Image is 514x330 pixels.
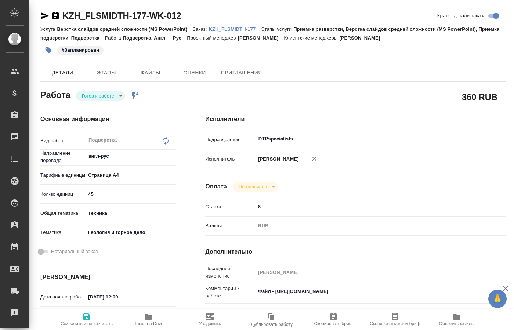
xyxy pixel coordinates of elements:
[477,138,478,140] button: Open
[40,137,86,144] p: Вид работ
[76,91,125,101] div: Готов к работе
[205,222,255,230] p: Валюта
[133,321,163,326] span: Папка на Drive
[40,210,86,217] p: Общая тематика
[105,35,123,41] p: Работа
[57,47,104,53] span: Запланирован
[123,35,187,41] p: Подверстка, Англ → Рус
[205,247,506,256] h4: Дополнительно
[488,290,507,308] button: 🙏
[205,203,255,210] p: Ставка
[177,68,212,77] span: Оценки
[40,42,57,58] button: Добавить тэг
[187,35,238,41] p: Проектный менеджер
[491,291,504,307] span: 🙏
[40,115,176,124] h4: Основная информация
[133,68,168,77] span: Файлы
[261,26,293,32] p: Этапы услуги
[199,321,221,326] span: Уведомить
[303,309,364,330] button: Скопировать бриф
[205,136,255,143] p: Подразделение
[51,11,60,20] button: Скопировать ссылку
[56,309,117,330] button: Сохранить и пересчитать
[370,321,420,326] span: Скопировать мини-бриф
[256,220,481,232] div: RUB
[364,309,426,330] button: Скопировать мини-бриф
[209,26,261,32] a: KZH_FLSMIDTH-177
[233,182,278,192] div: Готов к работе
[172,155,173,157] button: Open
[86,189,176,199] input: ✎ Введи что-нибудь
[256,285,481,298] textarea: Файл - [URL][DOMAIN_NAME]
[256,201,481,212] input: ✎ Введи что-нибудь
[51,248,98,255] span: Нотариальный заказ
[462,91,497,103] h2: 360 RUB
[205,265,255,280] p: Последнее изменение
[439,321,475,326] span: Обновить файлы
[86,169,176,181] div: Страница А4
[40,293,86,301] p: Дата начала работ
[179,309,241,330] button: Уведомить
[238,35,284,41] p: [PERSON_NAME]
[80,93,116,99] button: Готов к работе
[251,322,293,327] span: Дублировать работу
[45,68,80,77] span: Детали
[40,150,86,164] p: Направление перевода
[236,184,269,190] button: Не оплачена
[241,309,303,330] button: Дублировать работу
[205,155,255,163] p: Исполнитель
[426,309,488,330] button: Обновить файлы
[40,273,176,282] h4: [PERSON_NAME]
[40,26,57,32] p: Услуга
[62,11,181,21] a: KZH_FLSMIDTH-177-WK-012
[57,26,193,32] p: Верстка слайдов средней сложности (MS PowerPoint)
[205,285,255,300] p: Комментарий к работе
[86,207,176,220] div: Техника
[205,182,227,191] h4: Оплата
[61,321,113,326] span: Сохранить и пересчитать
[205,115,506,124] h4: Исполнители
[306,151,322,167] button: Удалить исполнителя
[40,88,70,101] h2: Работа
[62,47,99,54] p: #Запланирован
[193,26,209,32] p: Заказ:
[40,191,86,198] p: Кол-во единиц
[437,12,486,19] span: Кратко детали заказа
[256,155,299,163] p: [PERSON_NAME]
[117,309,179,330] button: Папка на Drive
[40,172,86,179] p: Тарифные единицы
[40,229,86,236] p: Тематика
[86,291,150,302] input: ✎ Введи что-нибудь
[86,226,176,239] div: Геология и горное дело
[40,11,49,20] button: Скопировать ссылку для ЯМессенджера
[314,321,352,326] span: Скопировать бриф
[221,68,262,77] span: Приглашения
[284,35,340,41] p: Клиентские менеджеры
[89,68,124,77] span: Этапы
[256,267,481,278] input: Пустое поле
[339,35,385,41] p: [PERSON_NAME]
